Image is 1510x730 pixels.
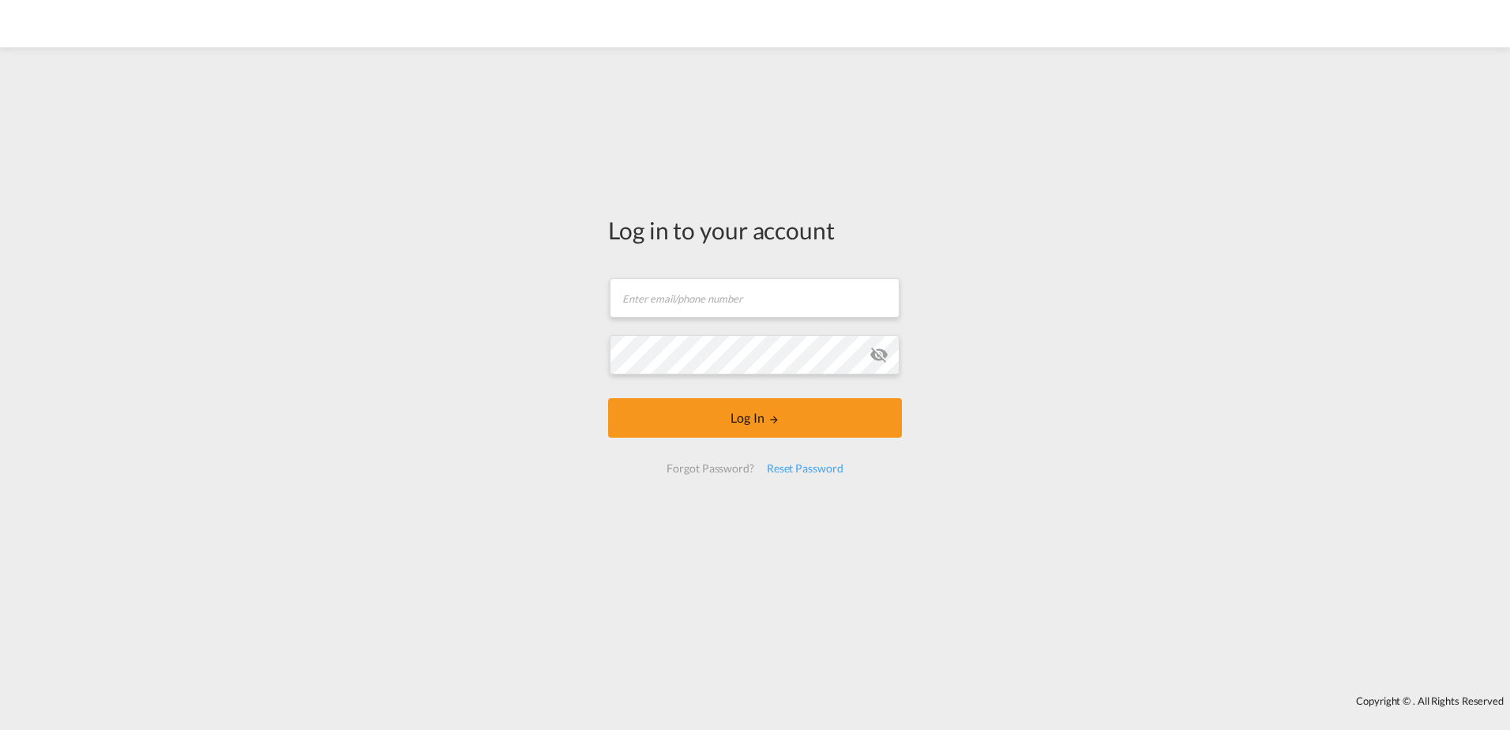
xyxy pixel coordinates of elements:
div: Log in to your account [608,213,902,246]
div: Reset Password [761,454,850,483]
button: LOGIN [608,398,902,438]
input: Enter email/phone number [610,278,900,318]
div: Forgot Password? [660,454,760,483]
md-icon: icon-eye-off [870,345,888,364]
